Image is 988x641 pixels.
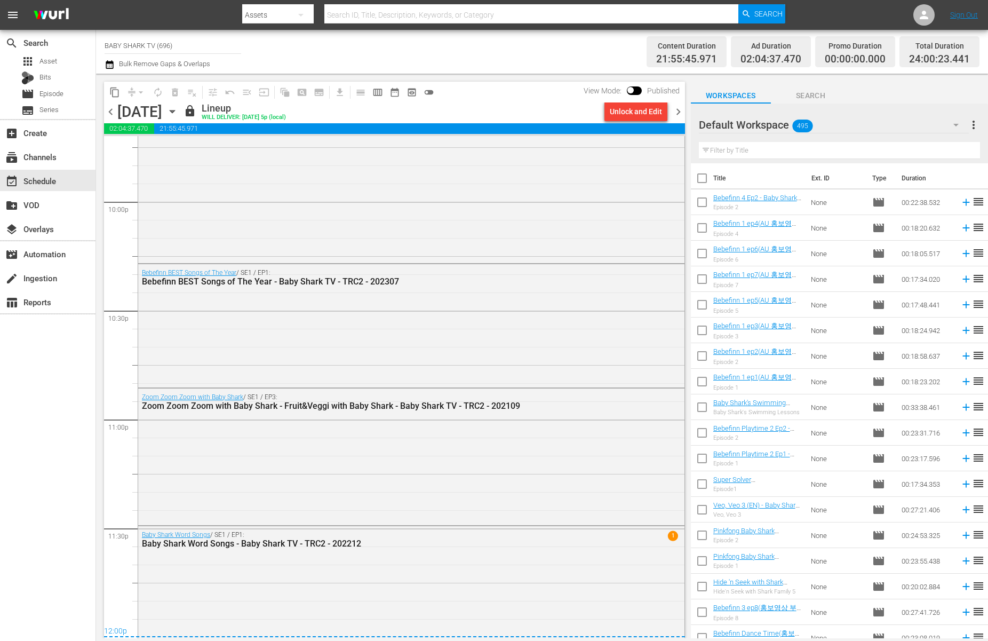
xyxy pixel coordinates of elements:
[740,38,801,53] div: Ad Duration
[872,426,885,439] span: Episode
[807,241,868,266] td: None
[142,531,623,549] div: / SE1 / EP1:
[578,86,627,95] span: View Mode:
[897,599,956,625] td: 00:27:41.726
[897,292,956,318] td: 00:17:48.441
[897,189,956,215] td: 00:22:38.532
[960,529,972,541] svg: Add to Schedule
[807,369,868,394] td: None
[805,163,866,193] th: Ext. ID
[960,427,972,439] svg: Add to Schedule
[154,123,684,134] span: 21:55:45.971
[872,580,885,593] span: Episode
[872,606,885,619] span: Episode
[142,269,236,276] a: Bebefinn BEST Songs of The Year
[104,627,685,637] div: 12:00p
[39,89,63,99] span: Episode
[807,292,868,318] td: None
[825,38,886,53] div: Promo Duration
[872,555,885,567] span: Episode
[897,394,956,420] td: 00:33:38.461
[738,4,785,23] button: Search
[109,87,120,98] span: content_copy
[5,248,18,261] span: Automation
[960,453,972,464] svg: Add to Schedule
[897,523,956,548] td: 00:24:53.325
[672,105,685,118] span: chevron_right
[771,89,851,102] span: Search
[713,501,800,517] a: Veo, Veo 3 (EN) - Baby Shark TV - TRC2 - 202507
[221,84,238,101] span: Revert to Primary Episode
[960,196,972,208] svg: Add to Schedule
[713,460,802,467] div: Episode 1
[909,38,970,53] div: Total Duration
[960,325,972,336] svg: Add to Schedule
[656,53,717,66] span: 21:55:45.971
[39,56,57,67] span: Asset
[972,503,985,516] span: reorder
[713,307,802,314] div: Episode 5
[960,478,972,490] svg: Add to Schedule
[142,276,623,287] div: Bebefinn BEST Songs of The Year - Baby Shark TV - TRC2 - 202307
[967,112,980,138] button: more_vert
[897,241,956,266] td: 00:18:05.517
[713,347,799,374] a: Bebefinn 1 ep2(AU 홍보영상 부착본) - Baby Shark TV - TRC2 - 202508
[713,476,786,508] a: Super Solver [PERSON_NAME] 2 Ep1 - Baby Shark TV - TRC2 - 202507
[792,115,812,137] span: 495
[897,318,956,343] td: 00:18:24.942
[713,409,802,416] div: Baby Shark's Swimming Lessons
[713,359,802,366] div: Episode 2
[713,578,792,602] a: Hide 'n Seek with Shark Family 5 - Baby Shark TV - TRC2 - 202507
[972,528,985,541] span: reorder
[713,245,799,272] a: Bebefinn 1 ep6(AU 홍보영상 부착본) - Baby Shark TV - TRC2 - 202508
[149,84,166,101] span: Loop Content
[872,273,885,286] span: Episode
[713,552,795,576] a: Pinkfong Baby Shark Storybook Ep1 - Baby Shark TV - TRC2 - 202507
[754,4,783,23] span: Search
[872,350,885,362] span: Episode
[26,3,77,28] img: ans4CAIJ8jUAAAAAAAAAAAAAAAAAAAAAAAAgQb4GAAAAAAAAAAAAAAAAAAAAAAAAJMjXAAAAAAAAAAAAAAAAAAAAAAAAgAT5G...
[713,434,802,441] div: Episode 2
[960,222,972,234] svg: Add to Schedule
[960,376,972,387] svg: Add to Schedule
[713,563,802,569] div: Episode 1
[972,221,985,234] span: reorder
[656,38,717,53] div: Content Duration
[807,446,868,471] td: None
[713,588,802,595] div: Hide'n Seek with Shark Family 5
[713,296,799,323] a: Bebefinn 1 ep5(AU 홍보영상 부착본) - Baby Shark TV - TRC2 - 202508
[807,420,868,446] td: None
[713,486,802,493] div: Episode1
[5,37,18,50] span: Search
[972,323,985,336] span: reorder
[369,84,386,101] span: Week Calendar View
[713,322,799,349] a: Bebefinn 1 ep3(AU 홍보영상 부착본) - Baby Shark TV - TRC2 - 202508
[909,53,970,66] span: 24:00:23.441
[348,82,369,102] span: Day Calendar View
[5,199,18,212] span: VOD
[960,273,972,285] svg: Add to Schedule
[201,82,221,102] span: Customize Events
[807,599,868,625] td: None
[897,420,956,446] td: 00:23:31.716
[627,86,634,94] span: Toggle to switch from Published to Draft view.
[5,127,18,140] span: Create
[807,318,868,343] td: None
[604,102,667,121] button: Unlock and Edit
[960,248,972,259] svg: Add to Schedule
[872,298,885,311] span: Episode
[807,189,868,215] td: None
[872,503,885,516] span: Episode
[386,84,403,101] span: Month Calendar View
[667,531,678,541] span: 1
[972,554,985,567] span: reorder
[740,53,801,66] span: 02:04:37.470
[713,271,799,297] a: Bebefinn 1 ep7(AU 홍보영상 부착본) - Baby Shark TV - TRC2 - 202508
[6,9,19,21] span: menu
[872,324,885,337] span: Episode
[713,163,805,193] th: Title
[807,548,868,574] td: None
[807,394,868,420] td: None
[713,424,794,448] a: Bebefinn Playtime 2 Ep2 - Baby Shark TV - TRC2 - 202507
[872,375,885,388] span: Episode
